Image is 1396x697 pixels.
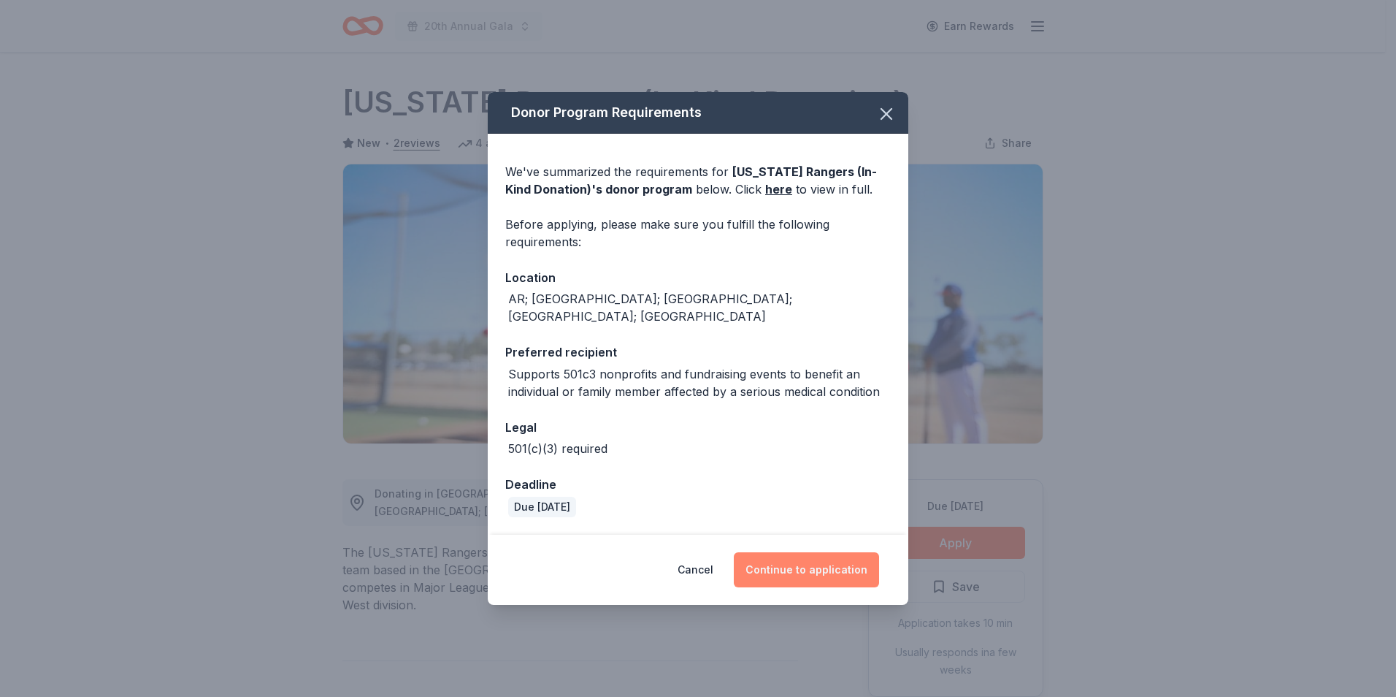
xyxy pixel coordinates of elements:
div: Before applying, please make sure you fulfill the following requirements: [505,216,891,251]
div: Deadline [505,475,891,494]
button: Cancel [678,552,713,587]
div: AR; [GEOGRAPHIC_DATA]; [GEOGRAPHIC_DATA]; [GEOGRAPHIC_DATA]; [GEOGRAPHIC_DATA] [508,290,891,325]
div: Location [505,268,891,287]
button: Continue to application [734,552,879,587]
div: We've summarized the requirements for below. Click to view in full. [505,163,891,198]
a: here [765,180,792,198]
div: Supports 501c3 nonprofits and fundraising events to benefit an individual or family member affect... [508,365,891,400]
div: Preferred recipient [505,343,891,362]
div: Donor Program Requirements [488,92,908,134]
div: Due [DATE] [508,497,576,517]
div: 501(c)(3) required [508,440,607,457]
div: Legal [505,418,891,437]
